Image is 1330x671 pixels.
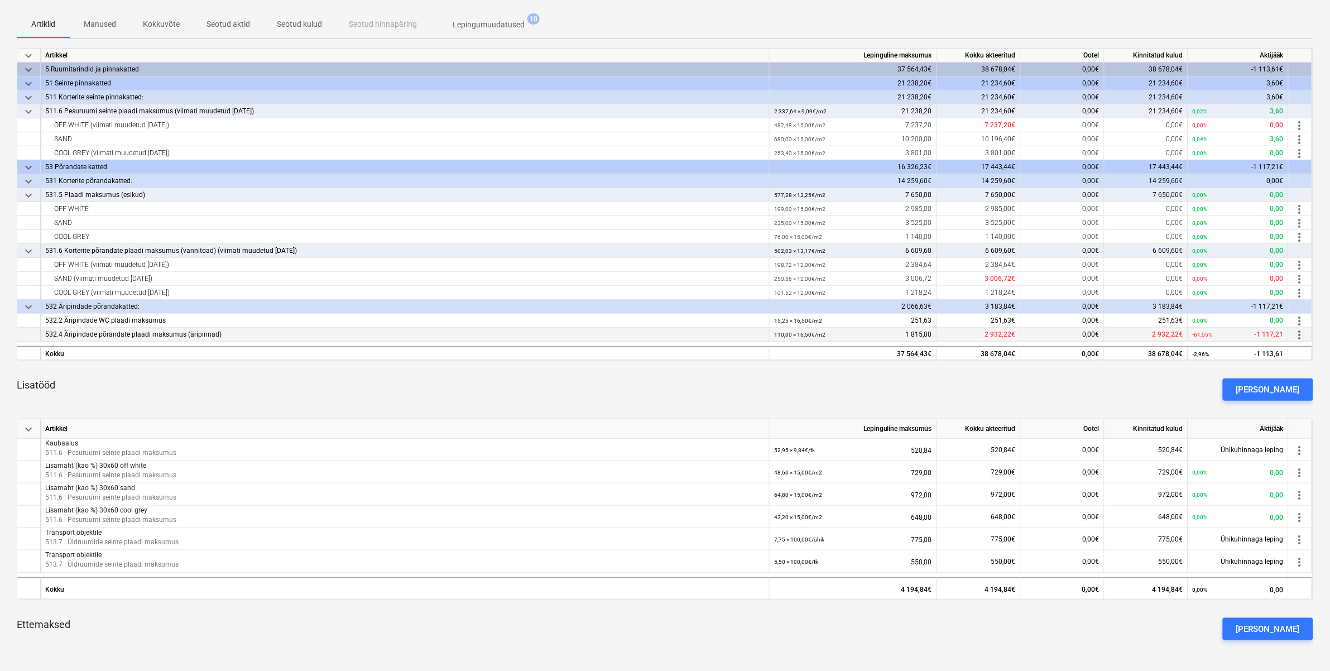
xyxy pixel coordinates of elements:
small: 253,40 × 15,00€ / m2 [774,150,825,156]
small: 15,25 × 16,50€ / m2 [774,318,822,324]
div: 0,00 [1193,258,1284,272]
div: 21 238,20€ [770,90,937,104]
small: 0,00% [1193,206,1208,212]
span: keyboard_arrow_down [22,105,35,118]
span: 2 384,64€ [986,261,1016,269]
div: 2 384,64 [774,258,932,272]
div: 550,00 [774,550,932,573]
div: Artikkel [41,49,770,63]
span: 0,00€ [1083,219,1099,227]
span: 0,00€ [1083,317,1099,324]
div: OFF WHITE [45,202,765,216]
span: Ühikuhinnaga leping [1221,558,1284,565]
span: keyboard_arrow_down [22,91,35,104]
span: Ühikuhinnaga leping [1221,535,1284,543]
span: more_vert [1293,511,1307,524]
div: 775,00 [774,528,932,551]
div: 4 194,84€ [1105,577,1188,600]
div: 10 200,00 [774,132,932,146]
div: 511.6 Pesuruumi seinte plaadi maksumus (viimati muudetud [DATE]) [45,104,765,118]
div: [PERSON_NAME] [1236,622,1300,636]
span: 7 650,00€ [1153,191,1183,199]
div: 17 443,44€ [937,160,1021,174]
span: 520,84€ [991,446,1016,454]
div: Chat Widget [1274,617,1330,671]
div: 3 525,00 [774,216,932,230]
span: 0,00€ [1083,135,1099,143]
span: keyboard_arrow_down [22,245,35,258]
div: 4 194,84€ [770,577,937,600]
div: 0,00 [1193,314,1284,328]
div: 972,00 [774,483,932,506]
div: 17 443,44€ [1105,160,1188,174]
div: 6 609,60 [774,244,932,258]
small: 64,80 × 15,00€ / m2 [774,492,822,498]
p: Lisamaht (kao %) 30x60 off white [45,461,765,471]
small: 0,00% [1193,122,1208,128]
div: 2 985,00 [774,202,932,216]
p: 511.6 | Pesuruumi seinte plaadi maksumus [45,515,765,525]
span: 0,00€ [1083,330,1099,338]
div: 0,00 [1193,483,1284,506]
div: 0,00 [1193,578,1284,601]
div: 7 237,20 [774,118,932,132]
small: 199,00 × 15,00€ / m2 [774,206,825,212]
small: 7,75 × 100,00€ / ühik [774,536,824,543]
small: 0,02% [1193,108,1208,114]
div: 0,00€ [1021,300,1105,314]
div: 729,00 [774,461,932,484]
div: Ootel [1021,49,1105,63]
div: -1 113,61 [1193,347,1284,361]
div: 532.2 Äripindade WC plaadi maksumus [45,314,765,328]
div: 14 259,60€ [937,174,1021,188]
span: Ühikuhinnaga leping [1221,446,1284,454]
div: 7 650,00 [774,188,932,202]
div: 0,00€ [1188,174,1289,188]
div: 37 564,43€ [770,63,937,76]
span: more_vert [1293,466,1307,480]
div: 14 259,60€ [1105,174,1188,188]
div: SAND (viimati muudetud [DATE]) [45,272,765,286]
span: more_vert [1293,533,1307,547]
div: 531.6 Korterite põrandate plaadi maksumus (vannitoad) (viimati muudetud [DATE]) [45,244,765,258]
small: 0,04% [1193,136,1208,142]
small: 0,00% [1193,514,1208,520]
small: 0,00% [1193,492,1208,498]
div: 53 Põrandate katted [45,160,765,174]
span: 0,00€ [1166,233,1183,241]
span: 0,00€ [1166,121,1183,129]
span: 0,00€ [1083,275,1099,282]
span: 2 985,00€ [986,205,1016,213]
p: Transport objektile [45,550,765,560]
span: more_vert [1293,133,1307,146]
span: 0,00€ [1083,446,1099,454]
p: Manused [84,18,116,30]
span: 550,00€ [991,558,1016,565]
div: 21 234,60€ [1105,76,1188,90]
span: more_vert [1293,444,1307,457]
small: 52,95 × 9,84€ / tk [774,447,815,453]
small: 482,48 × 15,00€ / m2 [774,122,825,128]
span: 10 [527,13,540,25]
span: 550,00€ [1159,558,1183,565]
div: -1 113,61€ [1188,63,1289,76]
span: keyboard_arrow_down [22,175,35,188]
div: 2 066,63€ [770,300,937,314]
span: 648,00€ [1159,513,1183,521]
div: Aktijääk [1188,419,1289,439]
p: Lisatööd [17,378,55,392]
div: 0,00 [1193,286,1284,300]
span: 0,00€ [1083,233,1099,241]
span: 3 801,00€ [986,149,1016,157]
div: 1 140,00 [774,230,932,244]
span: more_vert [1293,258,1307,272]
div: 16 326,23€ [770,160,937,174]
span: 0,00€ [1083,205,1099,213]
div: 21 238,20€ [770,76,937,90]
div: Ootel [1021,419,1105,439]
span: 21 234,60€ [1149,107,1183,115]
p: 511.6 | Pesuruumi seinte plaadi maksumus [45,471,765,480]
div: 37 564,43€ [770,346,937,360]
div: 1 218,24 [774,286,932,300]
div: 1 815,00 [774,328,932,342]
